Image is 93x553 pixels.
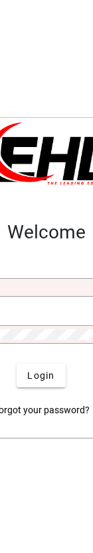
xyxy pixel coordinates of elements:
[27,369,54,383] span: Login
[17,364,65,387] button: Login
